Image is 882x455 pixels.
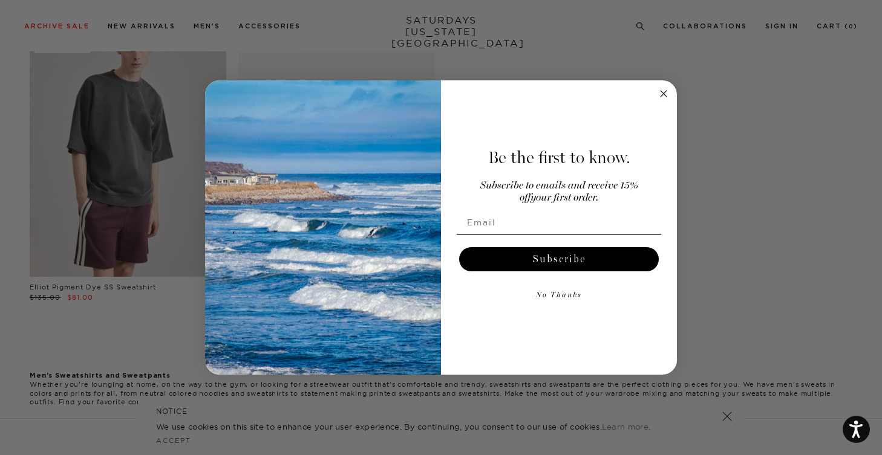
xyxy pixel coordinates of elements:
button: Close dialog [656,86,671,101]
input: Email [457,210,661,234]
span: Be the first to know. [488,147,630,168]
span: your first order. [531,193,598,203]
span: Subscribe to emails and receive 15% [480,181,638,191]
span: off [520,193,531,203]
button: Subscribe [459,247,659,271]
img: 125c788d-000d-4f3e-b05a-1b92b2a23ec9.jpeg [205,80,441,375]
button: No Thanks [457,283,661,308]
